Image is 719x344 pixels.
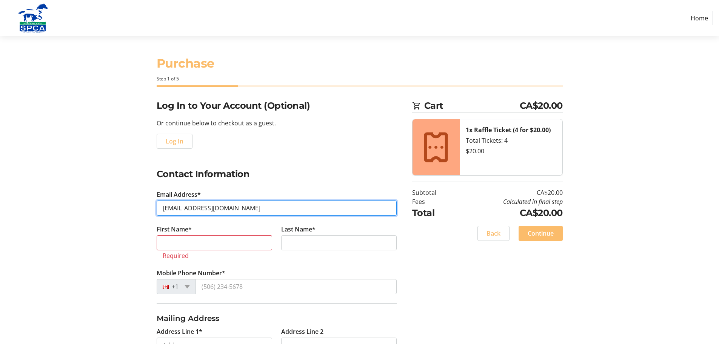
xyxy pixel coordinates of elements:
a: Home [686,11,713,25]
label: Email Address* [157,190,201,199]
label: Address Line 1* [157,327,202,336]
label: First Name* [157,225,192,234]
button: Continue [519,226,563,241]
td: CA$20.00 [456,206,563,220]
td: CA$20.00 [456,188,563,197]
div: Total Tickets: 4 [466,136,556,145]
div: Step 1 of 5 [157,76,563,82]
label: Last Name* [281,225,316,234]
button: Log In [157,134,192,149]
td: Total [412,206,456,220]
h2: Contact Information [157,167,397,181]
div: $20.00 [466,147,556,156]
img: Alberta SPCA's Logo [6,3,60,33]
span: CA$20.00 [520,99,563,113]
h1: Purchase [157,54,563,73]
label: Mobile Phone Number* [157,268,225,278]
h3: Mailing Address [157,313,397,324]
td: Subtotal [412,188,456,197]
span: Log In [166,137,183,146]
p: Or continue below to checkout as a guest. [157,119,397,128]
tr-error: Required [163,252,266,259]
td: Fees [412,197,456,206]
span: Back [487,229,500,238]
label: Address Line 2 [281,327,323,336]
span: Cart [424,99,520,113]
strong: 1x Raffle Ticket (4 for $20.00) [466,126,551,134]
span: Continue [528,229,554,238]
input: (506) 234-5678 [196,279,397,294]
h2: Log In to Your Account (Optional) [157,99,397,113]
td: Calculated in final step [456,197,563,206]
button: Back [477,226,510,241]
